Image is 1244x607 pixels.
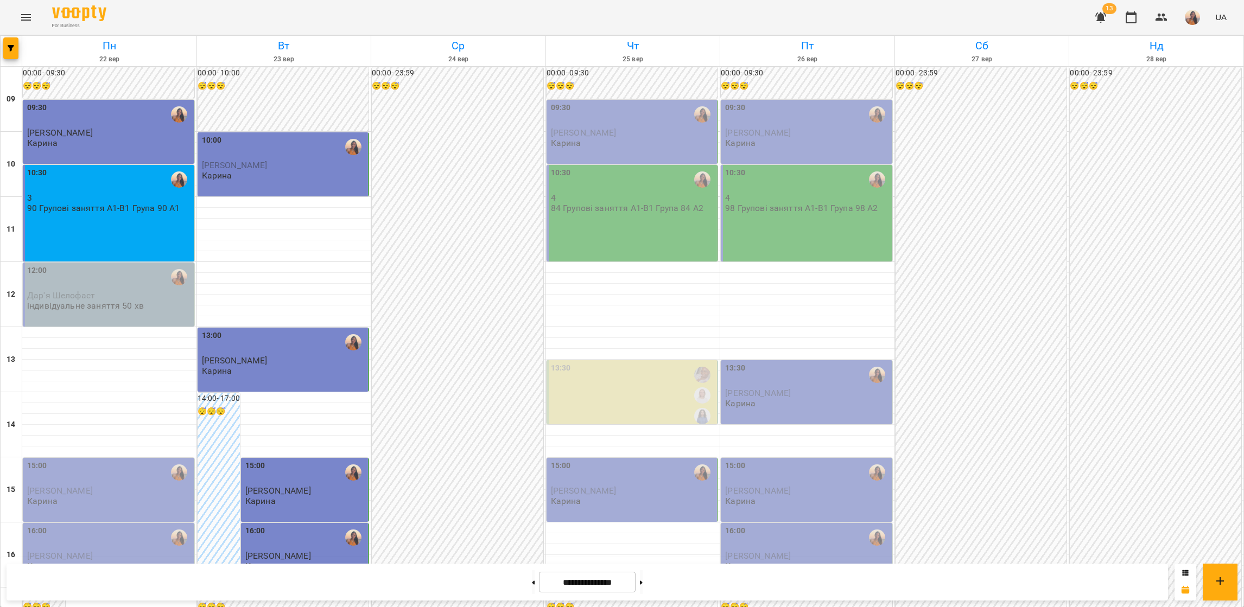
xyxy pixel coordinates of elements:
[725,362,745,374] label: 13:30
[897,54,1068,65] h6: 27 вер
[551,460,571,472] label: 15:00
[725,485,791,496] span: [PERSON_NAME]
[202,355,268,366] span: [PERSON_NAME]
[547,80,718,92] h6: 😴😴😴
[52,5,106,21] img: Voopty Logo
[722,54,893,65] h6: 26 вер
[245,496,276,506] p: Карина
[694,387,710,404] img: Анастасія
[1070,80,1241,92] h6: 😴😴😴
[1185,10,1200,25] img: 069e1e257d5519c3c657f006daa336a6.png
[27,290,95,301] span: Дар'я Шелофаст
[345,139,361,155] div: Каріна
[345,464,361,481] img: Каріна
[725,388,791,398] span: [PERSON_NAME]
[725,496,756,506] p: Карина
[1070,67,1241,79] h6: 00:00 - 23:59
[345,529,361,546] img: Каріна
[373,54,544,65] h6: 24 вер
[869,464,885,481] img: Каріна
[171,269,187,285] div: Каріна
[27,102,47,114] label: 09:30
[722,37,893,54] h6: Пт
[198,393,240,405] h6: 14:00 - 17:00
[199,54,370,65] h6: 23 вер
[24,37,195,54] h6: Пн
[27,301,144,310] p: індивідуальне заняття 50 хв
[869,529,885,546] img: Каріна
[23,67,194,79] h6: 00:00 - 09:30
[199,37,370,54] h6: Вт
[1071,54,1242,65] h6: 28 вер
[694,367,710,383] img: Абігейл
[1211,7,1231,27] button: UA
[725,138,756,148] p: Карина
[869,106,885,123] img: Каріна
[694,408,710,424] img: Даніела
[721,80,892,92] h6: 😴😴😴
[551,496,581,506] p: Карина
[27,138,58,148] p: Карина
[694,464,710,481] img: Каріна
[171,529,187,546] img: Каріна
[372,67,543,79] h6: 00:00 - 23:59
[551,193,715,202] p: 4
[171,106,187,123] img: Каріна
[869,367,885,383] img: Каріна
[27,496,58,506] p: Карина
[694,171,710,188] img: Каріна
[198,67,369,79] h6: 00:00 - 10:00
[202,366,232,375] p: Карина
[372,80,543,92] h6: 😴😴😴
[547,67,718,79] h6: 00:00 - 09:30
[897,37,1068,54] h6: Сб
[1215,11,1227,23] span: UA
[725,167,745,179] label: 10:30
[725,460,745,472] label: 15:00
[7,289,15,301] h6: 12
[7,484,15,496] h6: 15
[551,167,571,179] label: 10:30
[7,223,15,235] h6: 11
[27,167,47,179] label: 10:30
[24,54,195,65] h6: 22 вер
[171,464,187,481] div: Каріна
[202,135,222,146] label: 10:00
[23,80,194,92] h6: 😴😴😴
[551,362,571,374] label: 13:30
[721,67,892,79] h6: 00:00 - 09:30
[548,54,719,65] h6: 25 вер
[245,551,311,561] span: [PERSON_NAME]
[896,67,1067,79] h6: 00:00 - 23:59
[694,106,710,123] div: Каріна
[869,171,885,188] div: Каріна
[7,158,15,170] h6: 10
[725,203,878,213] p: 98 Групові заняття А1-В1 Група 98 А2
[27,203,180,213] p: 90 Групові заняття А1-В1 Група 90 А1
[52,22,106,29] span: For Business
[725,193,890,202] p: 4
[27,551,93,561] span: [PERSON_NAME]
[1071,37,1242,54] h6: Нд
[202,171,232,180] p: Карина
[345,334,361,350] div: Каріна
[725,102,745,114] label: 09:30
[373,37,544,54] h6: Ср
[171,171,187,188] img: Каріна
[725,127,791,138] span: [PERSON_NAME]
[551,138,581,148] p: Карина
[7,549,15,561] h6: 16
[13,4,39,30] button: Menu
